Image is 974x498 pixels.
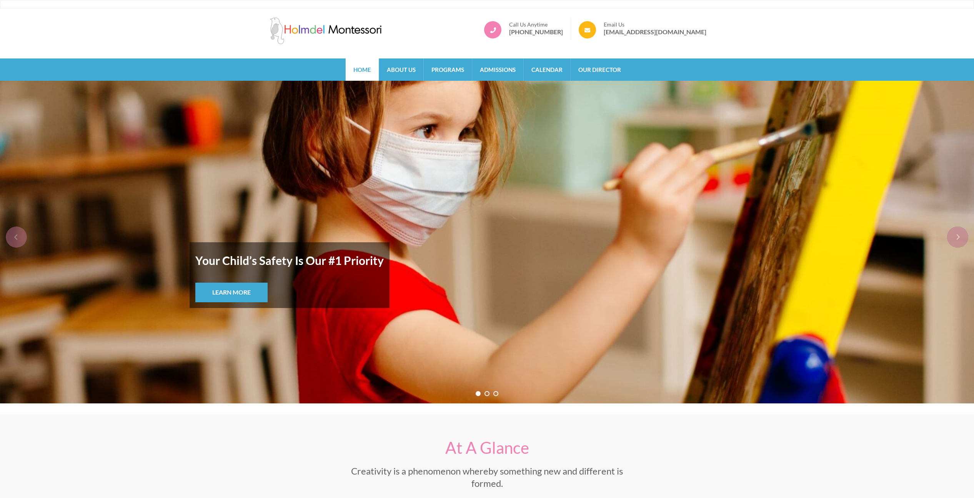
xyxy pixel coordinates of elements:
[337,438,637,457] h2: At A Glance
[509,28,563,36] a: [PHONE_NUMBER]
[424,58,472,81] a: Programs
[509,21,563,28] span: Call Us Anytime
[947,227,968,248] div: next
[337,465,637,490] p: Creativity is a phenomenon whereby something new and different is formed.
[604,21,706,28] span: Email Us
[604,28,706,36] a: [EMAIL_ADDRESS][DOMAIN_NAME]
[472,58,523,81] a: Admissions
[6,227,27,248] div: prev
[571,58,629,81] a: Our Director
[524,58,570,81] a: Calendar
[346,58,379,81] a: Home
[195,283,268,302] a: Learn More
[195,248,384,273] strong: Your Child’s Safety Is Our #1 Priority
[379,58,423,81] a: About Us
[268,17,383,44] img: Holmdel Montessori School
